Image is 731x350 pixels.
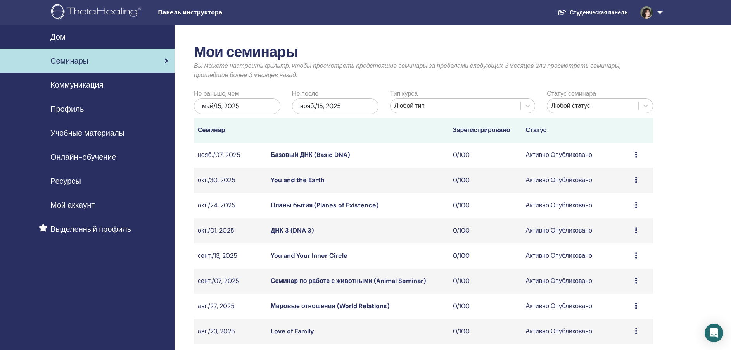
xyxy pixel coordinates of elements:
span: Выделенный профиль [50,223,131,235]
a: ДНК 3 (DNA 3) [271,226,314,234]
a: Мировые отношения (World Relations) [271,302,389,310]
th: Статус [522,118,631,143]
div: Любой статус [551,101,634,110]
td: Активно Опубликовано [522,294,631,319]
label: Не раньше, чем [194,89,239,98]
p: Вы можете настроить фильтр, чтобы просмотреть предстоящие семинары за пределами следующих 3 месяц... [194,61,653,80]
a: Love of Family [271,327,314,335]
span: Дом [50,31,66,43]
span: Мой аккаунт [50,199,95,211]
td: Активно Опубликовано [522,193,631,218]
td: 0/100 [449,243,522,269]
label: Тип курса [390,89,418,98]
td: Активно Опубликовано [522,319,631,344]
a: Планы бытия (Planes of Existence) [271,201,378,209]
td: нояб./07, 2025 [194,143,267,168]
label: Не после [292,89,318,98]
img: graduation-cap-white.svg [557,9,567,16]
td: авг./27, 2025 [194,294,267,319]
th: Семинар [194,118,267,143]
td: сент./13, 2025 [194,243,267,269]
td: 0/100 [449,218,522,243]
div: май/15, 2025 [194,98,280,114]
span: Онлайн-обучение [50,151,116,163]
div: нояб./15, 2025 [292,98,378,114]
span: Профиль [50,103,84,115]
td: 0/100 [449,193,522,218]
th: Зарегистрировано [449,118,522,143]
h2: Мои семинары [194,43,653,61]
div: Любой тип [394,101,517,110]
a: You and Your Inner Circle [271,252,347,260]
td: окт./30, 2025 [194,168,267,193]
div: Open Intercom Messenger [705,324,723,342]
span: Учебные материалы [50,127,124,139]
a: Базовый ДНК (Basic DNA) [271,151,350,159]
td: окт./01, 2025 [194,218,267,243]
td: Активно Опубликовано [522,143,631,168]
td: авг./23, 2025 [194,319,267,344]
span: Панель инструктора [158,9,274,17]
td: Активно Опубликовано [522,168,631,193]
td: сент./07, 2025 [194,269,267,294]
td: Активно Опубликовано [522,269,631,294]
td: окт./24, 2025 [194,193,267,218]
td: 0/100 [449,143,522,168]
td: 0/100 [449,168,522,193]
img: default.jpg [640,6,653,19]
a: Студенческая панель [551,5,634,20]
span: Коммуникация [50,79,103,91]
a: You and the Earth [271,176,325,184]
td: 0/100 [449,269,522,294]
label: Статус семинара [547,89,596,98]
img: logo.png [51,4,144,21]
td: Активно Опубликовано [522,218,631,243]
span: Ресурсы [50,175,81,187]
a: Семинар по работе с животными (Animal Seminar) [271,277,426,285]
span: Семинары [50,55,88,67]
td: 0/100 [449,294,522,319]
td: 0/100 [449,319,522,344]
td: Активно Опубликовано [522,243,631,269]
